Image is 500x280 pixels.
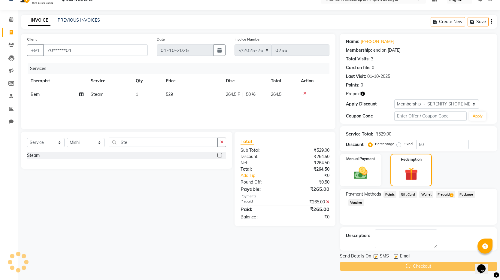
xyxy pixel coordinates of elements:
[346,233,370,239] div: Description:
[293,172,334,179] div: ₹0
[236,179,285,185] div: Round Off:
[132,74,162,88] th: Qty
[27,37,37,42] label: Client
[285,160,334,166] div: ₹264.50
[458,191,475,198] span: Package
[136,92,138,97] span: 1
[346,131,373,137] div: Service Total:
[285,199,334,205] div: ₹265.00
[419,191,433,198] span: Wallet
[241,138,254,145] span: Total
[375,141,394,147] label: Percentage
[241,194,329,199] div: Payments
[399,191,417,198] span: Gift Card
[346,191,381,197] span: Payment Methods
[246,91,256,98] span: 50 %
[27,74,87,88] th: Therapist
[285,179,334,185] div: ₹0.50
[58,17,100,23] a: PREVIOUS INVOICES
[346,73,366,80] div: Last Visit:
[236,166,285,172] div: Total:
[285,166,334,172] div: ₹264.50
[236,160,285,166] div: Net:
[404,141,413,147] label: Fixed
[346,82,359,88] div: Points:
[236,185,285,193] div: Payable:
[346,65,371,71] div: Card on file:
[27,44,44,56] button: +91
[109,138,218,147] input: Search or Scan
[236,214,285,220] div: Balance :
[346,101,394,107] div: Apply Discount
[340,253,371,260] span: Send Details On
[394,111,467,121] input: Enter Offer / Coupon Code
[91,92,103,97] span: Steam
[371,56,373,62] div: 3
[346,91,361,97] span: Prepaid
[157,37,165,42] label: Date
[436,191,455,198] span: Prepaid
[367,73,390,80] div: 01-10-2025
[242,91,244,98] span: |
[285,214,334,220] div: ₹0
[401,166,422,182] img: _gift.svg
[468,17,489,26] button: Save
[226,91,240,98] span: 264.5 F
[346,47,372,53] div: Membership:
[348,199,364,206] span: Voucher
[236,199,285,205] div: Prepaid
[383,191,397,198] span: Points
[350,165,372,181] img: _cash.svg
[361,38,394,45] a: [PERSON_NAME]
[236,154,285,160] div: Discount:
[285,185,334,193] div: ₹265.00
[28,15,50,26] a: INVOICE
[27,152,40,159] div: Steam
[475,256,494,274] iframe: chat widget
[450,193,453,197] span: 1
[162,74,222,88] th: Price
[43,44,148,56] input: Search by Name/Mobile/Email/Code
[236,205,285,213] div: Paid:
[380,253,389,260] span: SMS
[31,92,40,97] span: Bem
[431,17,465,26] button: Create New
[469,112,486,121] button: Apply
[346,113,394,119] div: Coupon Code
[236,172,293,179] a: Add Tip
[373,47,401,53] div: end on [DATE]
[222,74,267,88] th: Disc
[285,154,334,160] div: ₹264.50
[400,253,410,260] span: Email
[361,82,363,88] div: 0
[376,131,391,137] div: ₹529.00
[236,147,285,154] div: Sub Total:
[401,157,422,162] label: Redemption
[87,74,132,88] th: Service
[285,147,334,154] div: ₹529.00
[285,205,334,213] div: ₹265.00
[346,142,365,148] div: Discount:
[372,65,374,71] div: 0
[297,74,329,88] th: Action
[346,156,375,162] label: Manual Payment
[267,74,297,88] th: Total
[346,56,370,62] div: Total Visits:
[166,92,173,97] span: 529
[346,38,359,45] div: Name:
[271,92,281,97] span: 264.5
[28,63,334,74] div: Services
[235,37,261,42] label: Invoice Number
